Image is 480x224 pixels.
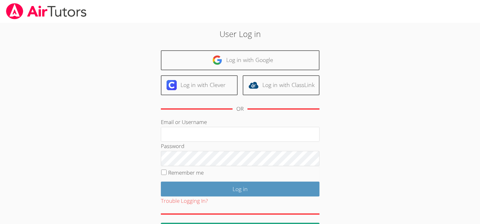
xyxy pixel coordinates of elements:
[161,182,319,196] input: Log in
[248,80,259,90] img: classlink-logo-d6bb404cc1216ec64c9a2012d9dc4662098be43eaf13dc465df04b49fa7ab582.svg
[5,3,87,19] img: airtutors_banner-c4298cdbf04f3fff15de1276eac7730deb9818008684d7c2e4769d2f7ddbe033.png
[236,104,244,114] div: OR
[243,75,319,95] a: Log in with ClassLink
[212,55,222,65] img: google-logo-50288ca7cdecda66e5e0955fdab243c47b7ad437acaf1139b6f446037453330a.svg
[161,196,208,206] button: Trouble Logging In?
[161,50,319,70] a: Log in with Google
[168,169,204,176] label: Remember me
[167,80,177,90] img: clever-logo-6eab21bc6e7a338710f1a6ff85c0baf02591cd810cc4098c63d3a4b26e2feb20.svg
[161,118,207,126] label: Email or Username
[161,75,238,95] a: Log in with Clever
[110,28,370,40] h2: User Log in
[161,142,184,150] label: Password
